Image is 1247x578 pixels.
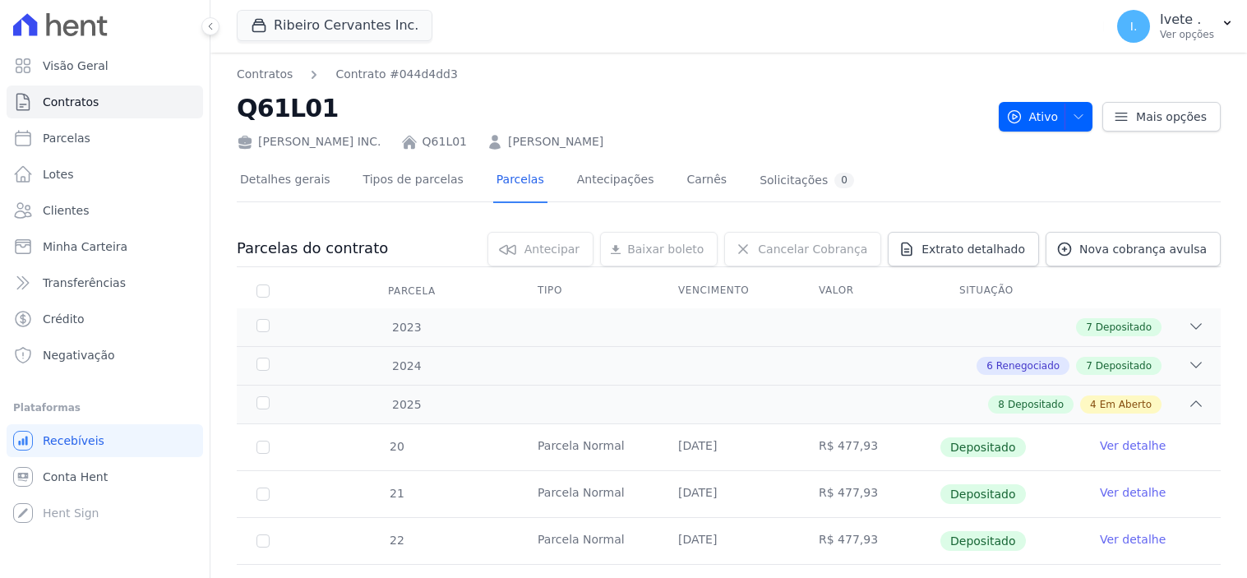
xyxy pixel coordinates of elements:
[7,266,203,299] a: Transferências
[1096,358,1152,373] span: Depositado
[237,90,986,127] h2: Q61L01
[7,122,203,155] a: Parcelas
[1079,241,1207,257] span: Nova cobrança avulsa
[7,158,203,191] a: Lotes
[1130,21,1138,32] span: I.
[7,86,203,118] a: Contratos
[518,518,658,564] td: Parcela Normal
[237,133,381,150] div: [PERSON_NAME] INC.
[1046,232,1221,266] a: Nova cobrança avulsa
[940,531,1026,551] span: Depositado
[574,160,658,203] a: Antecipações
[888,232,1039,266] a: Extrato detalhado
[256,534,270,548] input: Só é possível selecionar pagamentos em aberto
[1096,320,1152,335] span: Depositado
[7,339,203,372] a: Negativação
[335,66,457,83] a: Contrato #044d4dd3
[43,166,74,183] span: Lotes
[43,58,109,74] span: Visão Geral
[940,437,1026,457] span: Depositado
[1102,102,1221,132] a: Mais opções
[1100,531,1166,548] a: Ver detalhe
[423,133,467,150] a: Q61L01
[7,194,203,227] a: Clientes
[1006,102,1059,132] span: Ativo
[1104,3,1247,49] button: I. Ivete . Ver opções
[940,484,1026,504] span: Depositado
[834,173,854,188] div: 0
[7,230,203,263] a: Minha Carteira
[1100,484,1166,501] a: Ver detalhe
[658,424,799,470] td: [DATE]
[237,66,986,83] nav: Breadcrumb
[1160,12,1214,28] p: Ivete .
[16,522,56,562] iframe: Intercom live chat
[7,424,203,457] a: Recebíveis
[518,471,658,517] td: Parcela Normal
[1086,358,1092,373] span: 7
[43,311,85,327] span: Crédito
[237,160,334,203] a: Detalhes gerais
[1100,437,1166,454] a: Ver detalhe
[256,488,270,501] input: Só é possível selecionar pagamentos em aberto
[43,202,89,219] span: Clientes
[998,397,1005,412] span: 8
[1100,397,1152,412] span: Em Aberto
[518,274,658,308] th: Tipo
[43,469,108,485] span: Conta Hent
[7,49,203,82] a: Visão Geral
[237,66,293,83] a: Contratos
[799,471,940,517] td: R$ 477,93
[368,275,455,307] div: Parcela
[43,130,90,146] span: Parcelas
[237,238,388,258] h3: Parcelas do contrato
[508,133,603,150] a: [PERSON_NAME]
[986,358,993,373] span: 6
[1008,397,1064,412] span: Depositado
[760,173,854,188] div: Solicitações
[43,432,104,449] span: Recebíveis
[388,487,404,500] span: 21
[921,241,1025,257] span: Extrato detalhado
[658,471,799,517] td: [DATE]
[996,358,1060,373] span: Renegociado
[683,160,730,203] a: Carnês
[799,518,940,564] td: R$ 477,93
[7,303,203,335] a: Crédito
[799,424,940,470] td: R$ 477,93
[388,440,404,453] span: 20
[999,102,1093,132] button: Ativo
[756,160,857,203] a: Solicitações0
[7,460,203,493] a: Conta Hent
[43,238,127,255] span: Minha Carteira
[518,424,658,470] td: Parcela Normal
[360,160,467,203] a: Tipos de parcelas
[493,160,547,203] a: Parcelas
[1090,397,1097,412] span: 4
[43,347,115,363] span: Negativação
[43,275,126,291] span: Transferências
[13,398,196,418] div: Plataformas
[658,274,799,308] th: Vencimento
[940,274,1080,308] th: Situação
[1136,109,1207,125] span: Mais opções
[1160,28,1214,41] p: Ver opções
[43,94,99,110] span: Contratos
[799,274,940,308] th: Valor
[1086,320,1092,335] span: 7
[256,441,270,454] input: Só é possível selecionar pagamentos em aberto
[388,534,404,547] span: 22
[237,10,432,41] button: Ribeiro Cervantes Inc.
[237,66,458,83] nav: Breadcrumb
[658,518,799,564] td: [DATE]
